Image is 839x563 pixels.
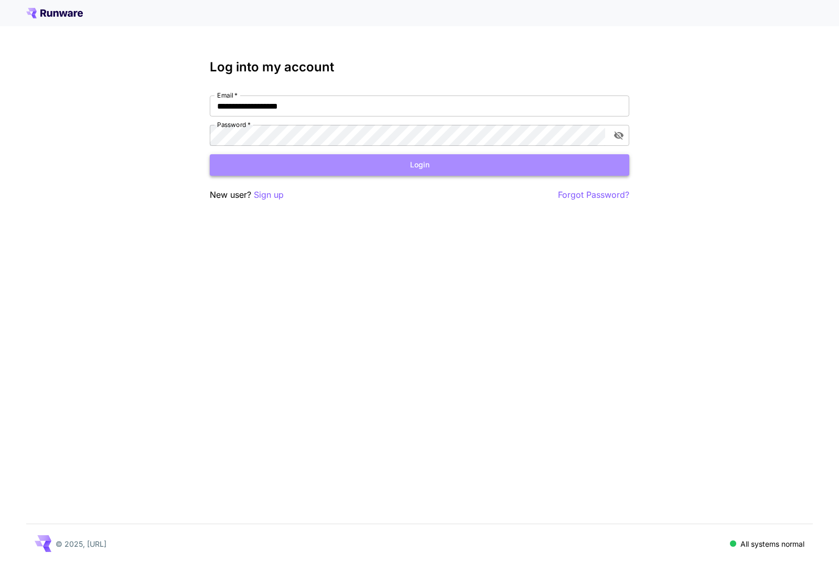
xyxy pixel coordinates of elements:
[210,60,629,75] h3: Log into my account
[210,154,629,176] button: Login
[217,91,238,100] label: Email
[210,188,284,201] p: New user?
[558,188,629,201] button: Forgot Password?
[254,188,284,201] button: Sign up
[56,538,106,549] p: © 2025, [URL]
[740,538,804,549] p: All systems normal
[217,120,251,129] label: Password
[609,126,628,145] button: toggle password visibility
